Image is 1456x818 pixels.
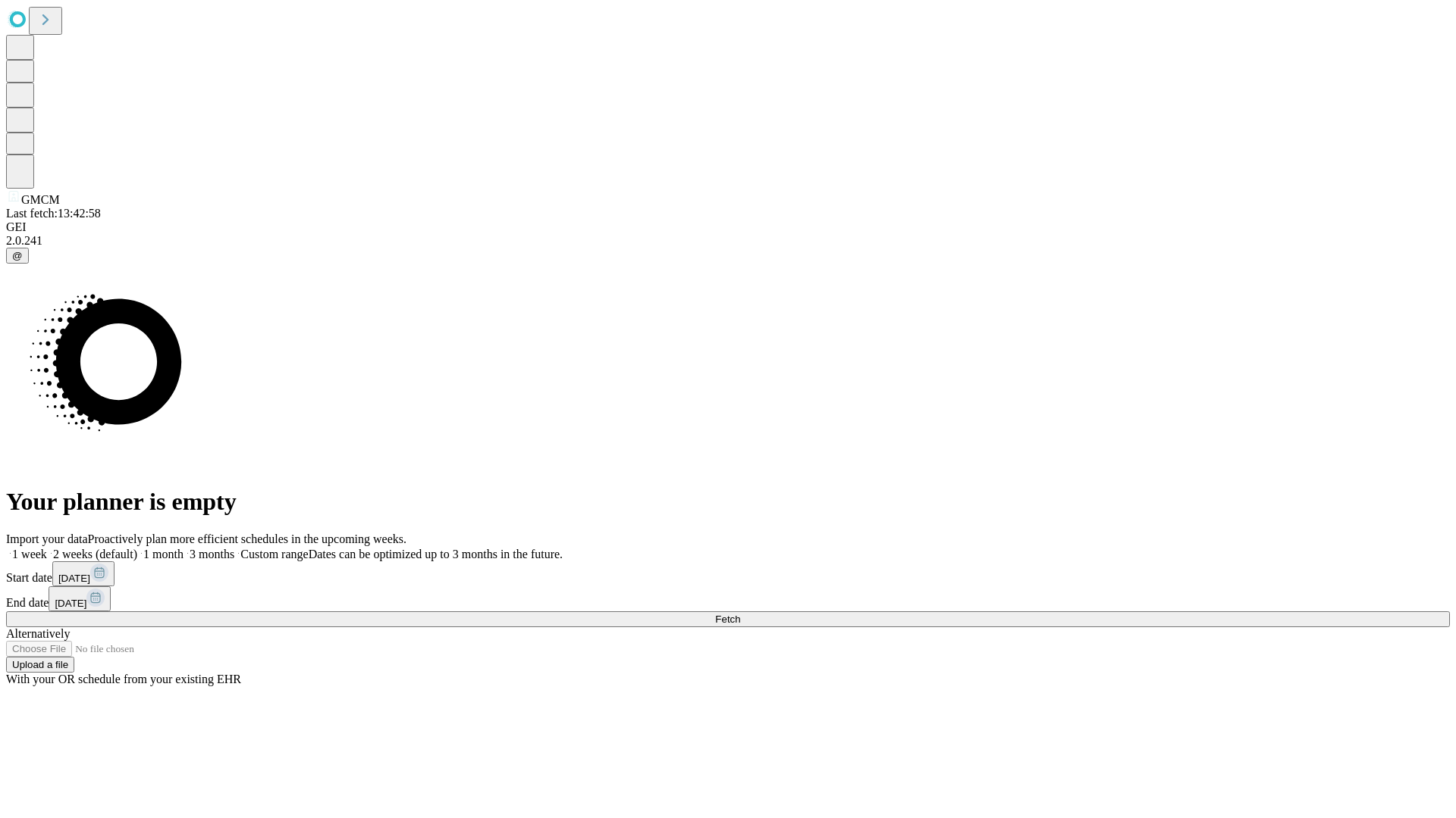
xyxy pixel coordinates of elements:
[309,548,563,560] span: Dates can be optimized up to 3 months in the future.
[6,248,29,264] button: @
[6,532,88,545] span: Import your data
[240,548,308,560] span: Custom range
[12,250,23,261] span: @
[49,586,111,611] button: [DATE]
[88,532,406,545] span: Proactively plan more efficient schedules in the upcoming weeks.
[52,561,115,586] button: [DATE]
[58,573,90,584] span: [DATE]
[55,598,86,609] span: [DATE]
[6,220,1450,234] div: GEI
[6,657,74,673] button: Upload a file
[143,548,184,560] span: 1 month
[6,586,1450,611] div: End date
[6,673,241,685] span: With your OR schedule from your existing EHR
[715,613,740,625] span: Fetch
[190,548,234,560] span: 3 months
[6,488,1450,516] h1: Your planner is empty
[53,548,137,560] span: 2 weeks (default)
[6,234,1450,248] div: 2.0.241
[6,627,70,640] span: Alternatively
[6,561,1450,586] div: Start date
[21,193,60,206] span: GMCM
[6,207,101,220] span: Last fetch: 13:42:58
[6,611,1450,627] button: Fetch
[12,548,47,560] span: 1 week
